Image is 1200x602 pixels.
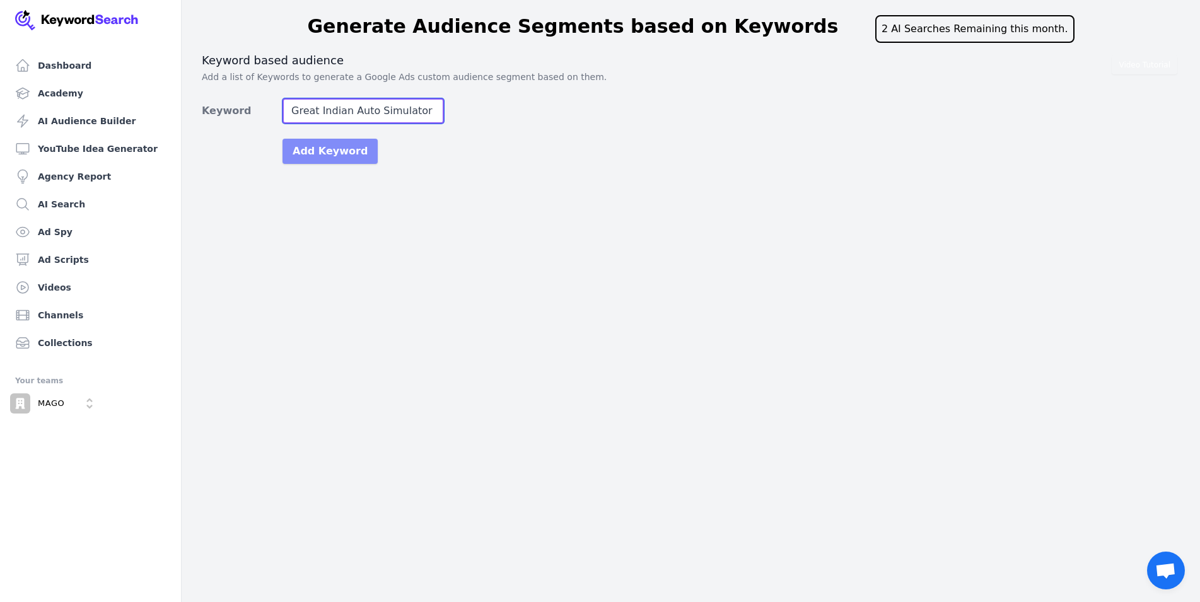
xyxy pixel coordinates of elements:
a: Agency Report [10,164,171,189]
a: Videos [10,275,171,300]
a: YouTube Idea Generator [10,136,171,161]
div: Open chat [1147,552,1185,589]
button: Open organization switcher [10,393,100,414]
input: Enter a Keyword [283,98,444,124]
label: Keyword [202,103,283,119]
a: Channels [10,303,171,328]
p: Add a list of Keywords to generate a Google Ads custom audience segment based on them. [202,71,1180,83]
button: Video Tutorial [1112,55,1177,74]
h3: Keyword based audience [202,53,1180,68]
a: AI Search [10,192,171,217]
img: MAGO [10,393,30,414]
div: Your teams [15,373,166,388]
h1: Generate Audience Segments based on Keywords [308,15,839,43]
a: Ad Spy [10,219,171,245]
a: Academy [10,81,171,106]
div: 2 AI Searches Remaining this month. [875,15,1075,43]
a: Ad Scripts [10,247,171,272]
p: MAGO [38,398,64,409]
button: Add Keyword [283,139,378,164]
img: Your Company [15,10,139,30]
a: AI Audience Builder [10,108,171,134]
a: Dashboard [10,53,171,78]
a: Collections [10,330,171,356]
